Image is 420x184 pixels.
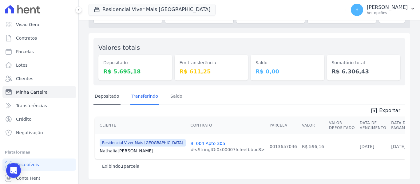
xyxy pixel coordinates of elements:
[16,62,28,68] span: Lotes
[332,60,396,66] dt: Somatório total
[299,117,327,134] th: Valor
[2,100,76,112] a: Transferências
[391,144,406,149] a: [DATE]
[357,117,389,134] th: Data de Vencimento
[256,67,319,76] dd: R$ 0,00
[95,117,188,134] th: Cliente
[100,139,186,147] span: Residencial Viver Mais [GEOGRAPHIC_DATA]
[327,117,357,134] th: Valor Depositado
[346,1,420,18] button: H [PERSON_NAME] Ver opções
[267,117,299,134] th: Parcela
[191,147,265,153] div: #<StringIO:0x00007fcfeefbbbc8>
[16,175,40,181] span: Conta Hent
[16,89,48,95] span: Minha Carteira
[16,103,47,109] span: Transferências
[370,107,378,114] i: unarchive
[180,67,244,76] dd: R$ 611,25
[367,4,408,10] p: [PERSON_NAME]
[5,149,73,156] div: Plataformas
[100,148,186,154] a: Nathalia[PERSON_NAME]
[16,116,32,122] span: Crédito
[299,134,327,159] td: R$ 596,16
[188,117,267,134] th: Contrato
[355,8,359,12] span: H
[103,60,167,66] dt: Depositado
[367,10,408,15] p: Ver opções
[93,89,121,105] a: Depositado
[2,113,76,125] a: Crédito
[360,144,374,149] a: [DATE]
[2,59,76,71] a: Lotes
[389,117,418,134] th: Data de Pagamento
[2,86,76,98] a: Minha Carteira
[180,60,244,66] dt: Em transferência
[103,67,167,76] dd: R$ 5.695,18
[16,130,43,136] span: Negativação
[130,89,160,105] a: Transferindo
[2,32,76,44] a: Contratos
[16,76,33,82] span: Clientes
[121,164,124,169] b: 1
[270,144,297,149] a: 0013657046
[16,35,37,41] span: Contratos
[366,107,405,115] a: unarchive Exportar
[2,18,76,31] a: Visão Geral
[98,44,140,51] label: Valores totais
[256,60,319,66] dt: Saldo
[332,67,396,76] dd: R$ 6.306,43
[102,163,140,169] p: Exibindo parcela
[191,141,225,146] a: Bl 004 Apto 305
[169,89,184,105] a: Saldo
[89,4,216,15] button: Residencial Viver Mais [GEOGRAPHIC_DATA]
[2,45,76,58] a: Parcelas
[16,49,34,55] span: Parcelas
[2,127,76,139] a: Negativação
[379,107,400,114] span: Exportar
[6,163,21,178] div: Open Intercom Messenger
[16,22,41,28] span: Visão Geral
[16,162,39,168] span: Recebíveis
[2,72,76,85] a: Clientes
[2,159,76,171] a: Recebíveis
